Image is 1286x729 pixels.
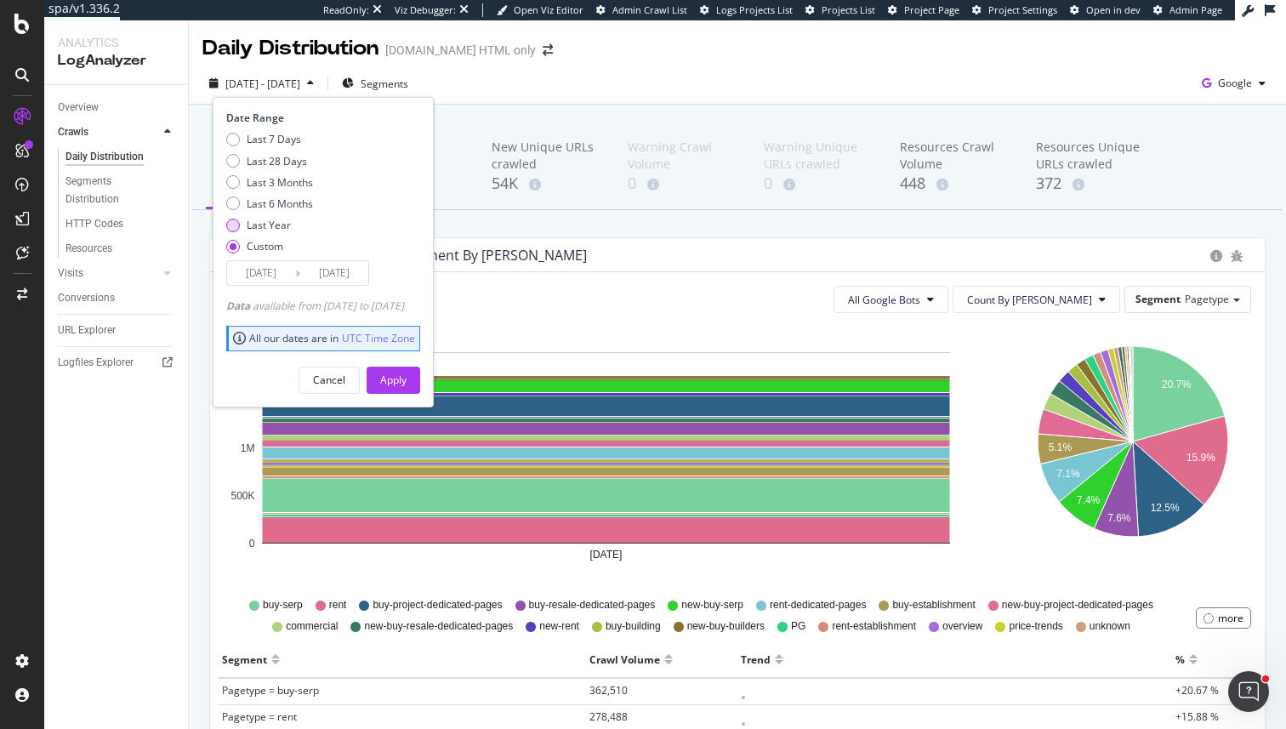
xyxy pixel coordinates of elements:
[1036,139,1145,173] div: Resources Unique URLs crawled
[385,42,536,59] div: [DOMAIN_NAME] HTML only
[770,598,866,612] span: rent-dedicated-pages
[247,196,313,211] div: Last 6 Months
[65,148,176,166] a: Daily Distribution
[230,490,254,502] text: 500K
[1070,3,1141,17] a: Open in dev
[1036,173,1145,195] div: 372
[791,619,805,634] span: PG
[313,373,345,387] div: Cancel
[65,173,176,208] a: Segments Distribution
[764,173,873,195] div: 0
[241,442,255,454] text: 1M
[300,261,368,285] input: End Date
[226,175,313,190] div: Last 3 Months
[805,3,875,17] a: Projects List
[942,619,982,634] span: overview
[589,646,660,673] div: Crawl Volume
[65,240,112,258] div: Resources
[226,299,253,313] span: Data
[226,111,416,125] div: Date Range
[492,173,600,195] div: 54K
[967,293,1092,307] span: Count By Day
[222,646,267,673] div: Segment
[606,619,661,634] span: buy-building
[226,299,404,313] div: available from [DATE] to [DATE]
[834,286,948,313] button: All Google Bots
[367,367,420,394] button: Apply
[1014,327,1252,582] svg: A chart.
[1175,709,1219,724] span: +15.88 %
[224,327,988,582] svg: A chart.
[247,154,307,168] div: Last 28 Days
[1186,452,1215,464] text: 15.9%
[1185,292,1229,306] span: Pagetype
[335,70,415,97] button: Segments
[596,3,687,17] a: Admin Crawl List
[226,196,313,211] div: Last 6 Months
[286,619,338,634] span: commercial
[222,709,297,724] span: Pagetype = rent
[299,367,360,394] button: Cancel
[1090,619,1130,634] span: unknown
[1162,379,1191,390] text: 20.7%
[226,239,313,253] div: Custom
[58,265,83,282] div: Visits
[497,3,583,17] a: Open Viz Editor
[681,598,743,612] span: new-buy-serp
[58,123,88,141] div: Crawls
[58,123,159,141] a: Crawls
[1175,683,1219,698] span: +20.67 %
[323,3,369,17] div: ReadOnly:
[612,3,687,16] span: Admin Crawl List
[58,99,99,117] div: Overview
[225,77,300,91] span: [DATE] - [DATE]
[832,619,916,634] span: rent-establishment
[900,173,1009,195] div: 448
[227,261,295,285] input: Start Date
[202,34,378,63] div: Daily Distribution
[1048,441,1072,453] text: 5.1%
[1107,512,1131,524] text: 7.6%
[590,549,623,561] text: [DATE]
[249,538,255,550] text: 0
[58,289,176,307] a: Conversions
[822,3,875,16] span: Projects List
[329,598,347,612] span: rent
[1175,646,1185,673] div: %
[263,598,303,612] span: buy-serp
[514,3,583,16] span: Open Viz Editor
[222,683,319,698] span: Pagetype = buy-serp
[904,3,959,16] span: Project Page
[58,99,176,117] a: Overview
[539,619,579,634] span: new-rent
[1169,3,1222,16] span: Admin Page
[716,3,793,16] span: Logs Projects List
[247,218,291,232] div: Last Year
[58,34,174,51] div: Analytics
[247,239,283,253] div: Custom
[848,293,920,307] span: All Google Bots
[1231,250,1243,262] div: bug
[364,619,513,634] span: new-buy-resale-dedicated-pages
[1009,619,1062,634] span: price-trends
[58,354,176,372] a: Logfiles Explorer
[1086,3,1141,16] span: Open in dev
[628,173,737,195] div: 0
[247,132,301,146] div: Last 7 Days
[342,331,415,345] a: UTC Time Zone
[233,331,415,345] div: All our dates are in
[1135,292,1181,306] span: Segment
[700,3,793,17] a: Logs Projects List
[58,322,176,339] a: URL Explorer
[741,646,771,673] div: Trend
[628,139,737,173] div: Warning Crawl Volume
[1002,598,1153,612] span: new-buy-project-dedicated-pages
[226,132,313,146] div: Last 7 Days
[361,77,408,91] span: Segments
[888,3,959,17] a: Project Page
[1076,495,1100,507] text: 7.4%
[202,70,321,97] button: [DATE] - [DATE]
[58,265,159,282] a: Visits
